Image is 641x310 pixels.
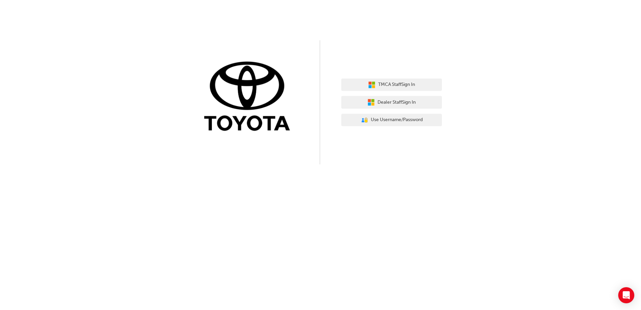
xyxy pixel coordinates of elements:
span: Dealer Staff Sign In [377,99,416,106]
img: Trak [199,60,300,134]
button: TMCA StaffSign In [341,79,442,91]
button: Dealer StaffSign In [341,96,442,109]
span: TMCA Staff Sign In [378,81,415,89]
span: Use Username/Password [371,116,423,124]
button: Use Username/Password [341,114,442,126]
div: Open Intercom Messenger [618,287,634,303]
